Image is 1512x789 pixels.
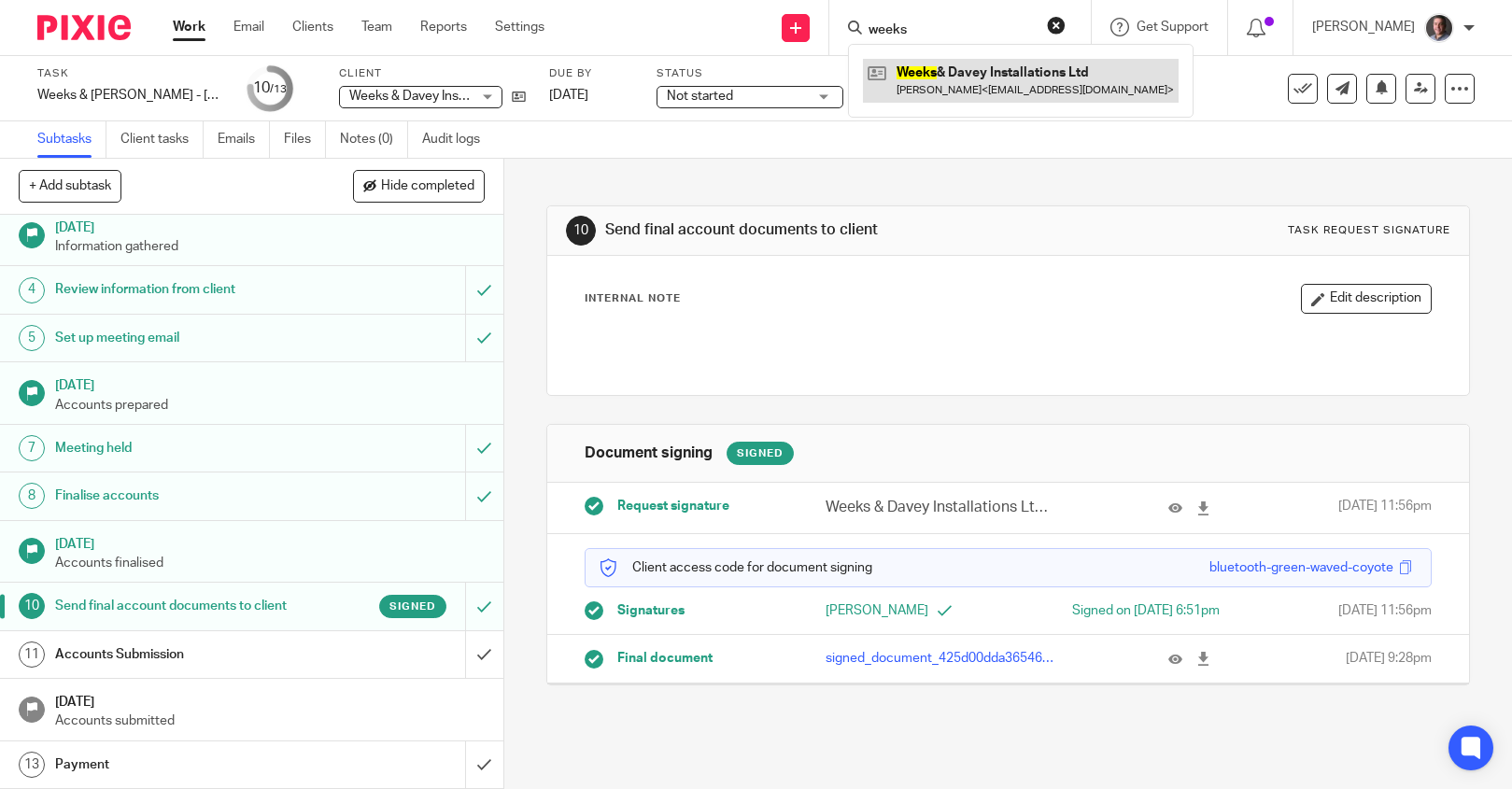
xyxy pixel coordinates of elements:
h1: Meeting held [55,434,316,462]
h1: Send final account documents to client [605,220,1048,240]
span: [DATE] 11:56pm [1338,601,1432,620]
a: Emails [218,121,270,158]
h1: Finalise accounts [55,482,316,510]
a: Files [284,121,326,158]
a: Client tasks [120,121,204,158]
a: Reports [420,18,467,36]
h1: Accounts Submission [55,641,316,669]
span: Get Support [1137,21,1208,34]
span: [DATE] [549,89,588,102]
a: Email [233,18,264,36]
button: + Add subtask [19,170,121,202]
div: Weeks & [PERSON_NAME] - [DATE] [37,86,224,105]
p: [PERSON_NAME] [826,601,1009,620]
p: Internal Note [585,291,681,306]
p: Accounts submitted [55,712,485,730]
span: Final document [617,649,713,668]
label: Task [37,66,224,81]
a: Team [361,18,392,36]
label: Status [657,66,843,81]
span: [DATE] 11:56pm [1338,497,1432,518]
div: 11 [19,641,45,668]
p: [PERSON_NAME] [1312,18,1415,36]
p: Client access code for document signing [600,558,872,577]
div: Task request signature [1288,223,1450,238]
p: Information gathered [55,237,485,256]
span: Signatures [617,601,685,620]
div: Weeks &amp; Davey - Nov 24 [37,86,224,105]
div: 8 [19,483,45,509]
div: 7 [19,435,45,461]
span: Weeks & Davey Installations Ltd [349,90,533,103]
div: Signed [727,442,794,465]
span: Signed [389,599,436,614]
span: [DATE] 9:28pm [1346,649,1432,668]
a: Settings [495,18,544,36]
p: signed_document_425d00dda365460190c17de022540d4a.pdf [826,649,1056,668]
div: 10 [566,216,596,246]
h1: Payment [55,751,316,779]
div: Signed on [DATE] 6:51pm [1038,601,1221,620]
a: Notes (0) [340,121,408,158]
div: bluetooth-green-waved-coyote [1209,558,1393,577]
h1: [DATE] [55,372,485,395]
span: Hide completed [381,179,474,194]
a: Work [173,18,205,36]
p: Weeks & Davey Installations Ltd - Accounts - [DATE].pdf [826,497,1056,518]
h1: [DATE] [55,688,485,712]
p: Accounts prepared [55,396,485,415]
div: 10 [253,77,287,99]
h1: Review information from client [55,275,316,303]
h1: Send final account documents to client [55,592,316,620]
span: Request signature [617,497,729,515]
div: 13 [19,752,45,778]
label: Due by [549,66,633,81]
h1: [DATE] [55,530,485,554]
img: CP%20Headshot.jpeg [1424,13,1454,43]
input: Search [867,22,1035,39]
h1: Document signing [585,444,713,463]
p: Accounts finalised [55,554,485,572]
div: 5 [19,325,45,351]
label: Client [339,66,526,81]
a: Clients [292,18,333,36]
button: Edit description [1301,284,1432,314]
div: 10 [19,593,45,619]
h1: Set up meeting email [55,324,316,352]
a: Audit logs [422,121,494,158]
h1: [DATE] [55,214,485,237]
button: Clear [1047,16,1066,35]
img: Pixie [37,15,131,40]
a: Subtasks [37,121,106,158]
small: /13 [270,84,287,94]
button: Hide completed [353,170,485,202]
div: 4 [19,277,45,303]
span: Not started [667,90,733,103]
